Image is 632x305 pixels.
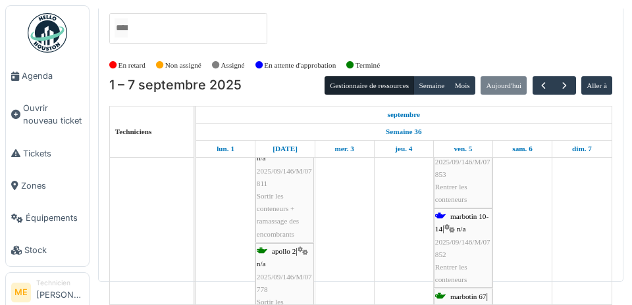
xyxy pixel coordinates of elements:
label: Terminé [355,60,380,71]
a: 1 septembre 2025 [213,141,238,157]
span: n/a [257,154,266,162]
a: 6 septembre 2025 [509,141,535,157]
span: Sortir les conteneurs + ramassage des encombrants [257,192,299,238]
label: En attente d'approbation [264,60,336,71]
span: n/a [457,225,466,233]
a: 5 septembre 2025 [450,141,475,157]
a: Tickets [6,137,89,170]
div: | [435,118,491,206]
span: 2025/09/146/M/07853 [435,158,490,178]
span: Tickets [23,147,84,160]
span: Stock [24,244,84,256]
a: Équipements [6,202,89,234]
li: ME [11,283,31,302]
span: 2025/09/146/M/07778 [257,273,312,293]
label: Assigné [221,60,245,71]
label: Non assigné [165,60,201,71]
div: | [257,139,313,241]
span: Zones [21,179,84,192]
a: Zones [6,170,89,202]
a: 4 septembre 2025 [392,141,415,157]
span: Agenda [22,70,84,82]
a: 2 septembre 2025 [269,141,301,157]
label: En retard [118,60,145,71]
button: Précédent [533,76,554,95]
span: apollo 2 [272,247,296,255]
img: Badge_color-CXgf-gQk.svg [28,13,67,53]
a: Ouvrir nouveau ticket [6,92,89,137]
span: Rentrer les conteneurs [435,183,467,203]
span: Rentrer les conteneurs [435,263,467,283]
div: | [435,210,491,286]
h2: 1 – 7 septembre 2025 [109,78,242,93]
span: n/a [257,260,266,268]
button: Gestionnaire de ressources [325,76,414,95]
button: Aller à [581,76,612,95]
button: Suivant [554,76,575,95]
a: Agenda [6,60,89,92]
span: Techniciens [115,128,152,135]
a: 3 septembre 2025 [331,141,357,157]
div: Technicien [36,278,84,288]
input: Tous [115,18,128,37]
button: Semaine [413,76,450,95]
span: Ouvrir nouveau ticket [23,102,84,127]
a: Semaine 36 [382,124,425,140]
button: Aujourd'hui [481,76,527,95]
a: Stock [6,234,89,266]
span: marbotin 67 [450,293,486,300]
span: marbotin 10-14 [435,212,488,233]
span: 2025/09/146/M/07811 [257,167,312,187]
span: Équipements [26,212,84,224]
a: 1 septembre 2025 [384,106,424,123]
span: 2025/09/146/M/07852 [435,238,490,258]
a: 7 septembre 2025 [569,141,595,157]
button: Mois [449,76,475,95]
